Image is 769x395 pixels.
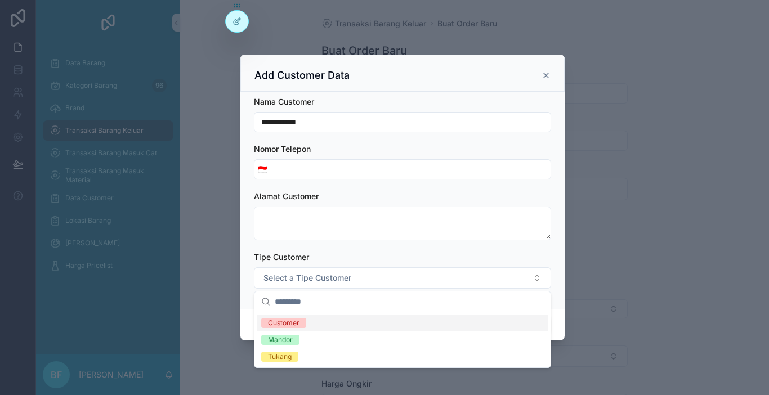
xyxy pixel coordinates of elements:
[263,272,351,284] span: Select a Tipe Customer
[254,159,271,179] button: Select Button
[258,164,267,175] span: 🇮🇩
[268,318,299,328] div: Customer
[254,144,311,154] span: Nomor Telepon
[254,97,314,106] span: Nama Customer
[254,312,551,367] div: Suggestions
[268,335,293,345] div: Mandor
[268,352,292,362] div: Tukang
[254,252,309,262] span: Tipe Customer
[254,191,319,201] span: Alamat Customer
[254,69,350,82] h3: Add Customer Data
[254,267,551,289] button: Select Button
